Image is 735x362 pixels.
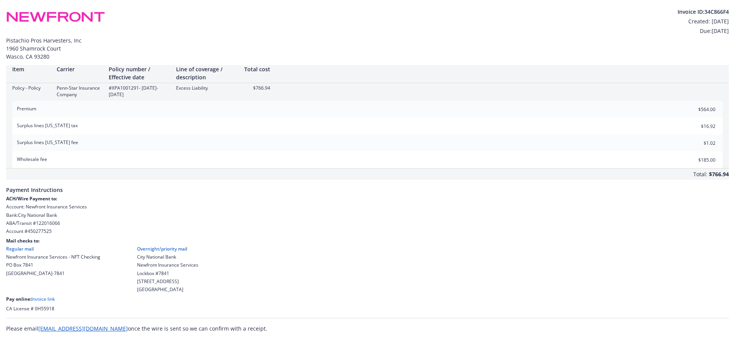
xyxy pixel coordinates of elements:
div: Line of coverage / description [176,65,237,81]
input: 0.00 [670,137,720,149]
div: Total cost [243,65,270,73]
div: Account # 450277525 [6,228,729,234]
div: Total: [693,170,707,180]
div: #XPA1001291 - [DATE]-[DATE] [109,85,170,98]
div: Please email once the wire is sent so we can confirm with a receipt. [6,324,729,333]
div: ACH/Wire Payment to: [6,195,729,202]
div: Item [12,65,51,73]
div: $766.94 [709,169,729,180]
span: Surplus lines [US_STATE] tax [17,122,78,129]
div: Overnight/priority mail [137,246,198,252]
span: Pay online: [6,296,31,302]
div: Policy - Policy [12,85,51,91]
span: Pistachio Pros Harvesters, Inc 1960 Shamrock Court Wasco , CA 93280 [6,36,729,61]
div: Mail checks to: [6,238,729,244]
div: [GEOGRAPHIC_DATA] [137,286,198,293]
div: ABA/Transit # 122016066 [6,220,729,226]
input: 0.00 [670,120,720,132]
div: Carrier [57,65,103,73]
span: Wholesale fee [17,156,47,162]
div: [STREET_ADDRESS] [137,278,198,285]
a: [EMAIL_ADDRESS][DOMAIN_NAME] [38,325,128,332]
div: Invoice ID: 34C866F4 [678,8,729,16]
div: Excess Liability [176,85,237,91]
div: Penn-Star Insurance Company [57,85,103,98]
div: Bank: City National Bank [6,212,729,218]
input: 0.00 [670,154,720,165]
input: 0.00 [670,103,720,115]
div: [GEOGRAPHIC_DATA]-7841 [6,270,100,277]
span: Surplus lines [US_STATE] fee [17,139,78,146]
div: PO Box 7841 [6,262,100,268]
a: Invoice link [31,296,55,302]
div: Created: [DATE] [678,17,729,25]
div: City National Bank [137,254,198,260]
div: Policy number / Effective date [109,65,170,81]
div: Due: [DATE] [678,27,729,35]
div: CA License # 0H55918 [6,305,729,312]
span: Premium [17,105,36,112]
div: Account: Newfront Insurance Services [6,203,729,210]
div: Newfront Insurance Services - NFT Checking [6,254,100,260]
div: Regular mail [6,246,100,252]
div: $766.94 [243,85,270,91]
span: Payment Instructions [6,180,729,195]
div: Lockbox #7841 [137,270,198,277]
div: Newfront Insurance Services [137,262,198,268]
